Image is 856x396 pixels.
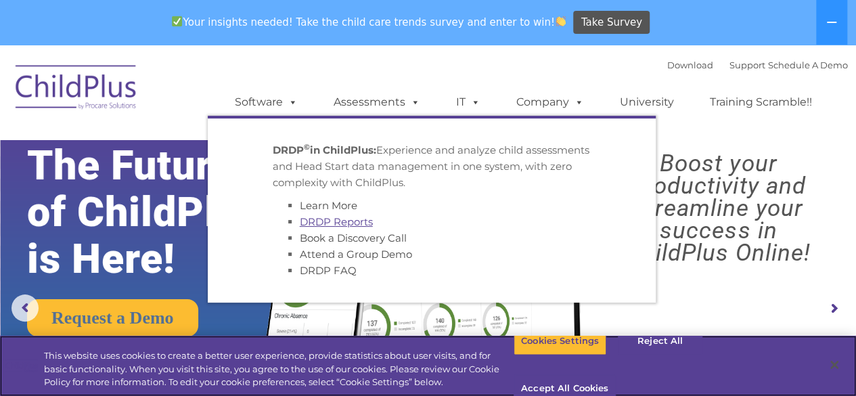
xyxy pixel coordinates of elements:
a: DRDP FAQ [300,264,357,277]
button: Cookies Settings [514,327,606,355]
a: Training Scramble!! [696,89,826,116]
a: Schedule A Demo [768,60,848,70]
a: Download [667,60,713,70]
a: University [606,89,688,116]
button: Reject All [618,327,702,355]
a: Attend a Group Demo [300,248,412,261]
span: Last name [188,89,229,100]
span: Take Survey [581,11,642,35]
rs-layer: Boost your productivity and streamline your success in ChildPlus Online! [591,152,845,264]
button: Close [819,350,849,380]
img: ✅ [172,16,182,26]
rs-layer: The Future of ChildPlus is Here! [27,142,300,282]
a: Learn More [300,199,357,212]
font: | [667,60,848,70]
strong: DRDP in ChildPlus: [273,144,376,156]
a: Software [221,89,311,116]
a: Book a Discovery Call [300,232,407,244]
span: Phone number [188,145,246,155]
a: Assessments [320,89,434,116]
p: Experience and analyze child assessments and Head Start data management in one system, with zero ... [273,142,591,191]
div: This website uses cookies to create a better user experience, provide statistics about user visit... [44,349,514,389]
a: IT [443,89,494,116]
a: Request a Demo [27,299,198,336]
a: DRDP Reports [300,215,373,228]
sup: © [304,142,310,152]
a: Take Survey [573,11,650,35]
img: ChildPlus by Procare Solutions [9,56,144,123]
img: 👏 [556,16,566,26]
a: Support [729,60,765,70]
span: Your insights needed! Take the child care trends survey and enter to win! [166,9,572,35]
a: Company [503,89,598,116]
